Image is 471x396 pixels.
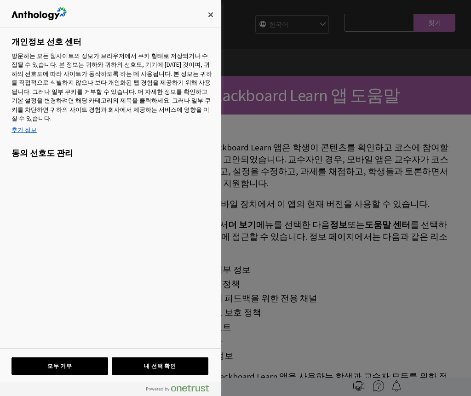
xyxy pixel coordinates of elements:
h2: 개인정보 선호 센터 [11,37,81,47]
button: 내 선택 확인 [112,357,208,375]
img: 회사 로고 [11,7,67,20]
a: Powered by OneTrust 새 탭에서 열기 [146,385,216,396]
h3: 동의 선호도 관리 [11,148,213,163]
button: 닫기 [201,5,221,25]
button: 모두 거부 [11,357,108,375]
img: Powered by OneTrust 새 탭에서 열기 [146,385,209,392]
div: 회사 로고 [11,5,67,23]
div: 방문하는 모든 웹사이트의 정보가 브라우저에서 쿠키 형태로 저장되거나 수집될 수 있습니다. 본 정보는 귀하와 귀하의 선호도, 기기에 [DATE] 것이며, 귀하의 선호도에 따라 ... [11,52,213,137]
a: 개인 정보 보호에 대한 자세한 정보, 새 탭에서 열기 [11,126,213,135]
